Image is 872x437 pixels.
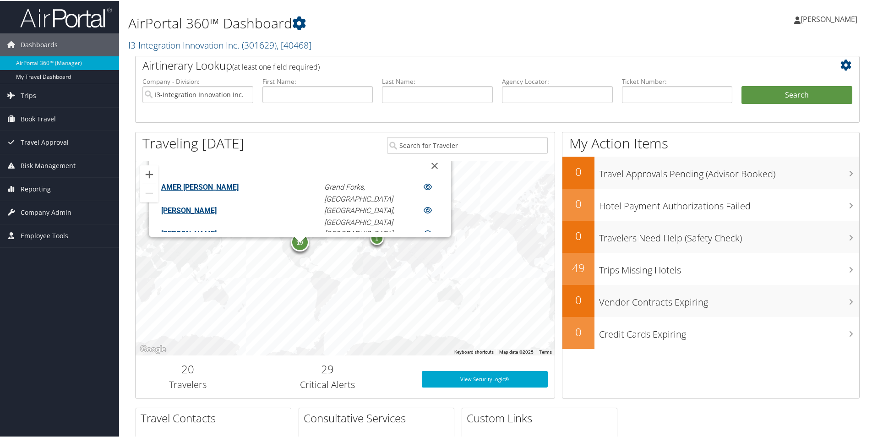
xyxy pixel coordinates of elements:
a: Terms (opens in new tab) [539,349,552,354]
a: 0Hotel Payment Authorizations Failed [562,188,859,220]
h3: Trips Missing Hotels [599,258,859,276]
a: 0Travel Approvals Pending (Advisor Booked) [562,156,859,188]
h3: Travel Approvals Pending (Advisor Booked) [599,162,859,180]
h2: 0 [562,323,594,339]
span: , [ 40468 ] [277,38,311,50]
label: First Name: [262,76,373,85]
label: Ticket Number: [622,76,733,85]
h1: Traveling [DATE] [142,133,244,152]
h3: Hotel Payment Authorizations Failed [599,194,859,212]
h2: 0 [562,163,594,179]
span: Employee Tools [21,224,68,246]
label: Last Name: [382,76,493,85]
h2: Airtinerary Lookup [142,57,792,72]
span: [PERSON_NAME] [801,13,857,23]
label: Agency Locator: [502,76,613,85]
em: Grand Forks, [GEOGRAPHIC_DATA] [324,182,393,202]
em: [GEOGRAPHIC_DATA], [GEOGRAPHIC_DATA] [324,229,394,249]
em: [GEOGRAPHIC_DATA], [GEOGRAPHIC_DATA] [324,205,394,226]
a: 0Vendor Contracts Expiring [562,284,859,316]
a: [PERSON_NAME] [161,229,217,237]
label: Company - Division: [142,76,253,85]
span: Book Travel [21,107,56,130]
span: Reporting [21,177,51,200]
h2: 29 [247,361,408,376]
h3: Travelers Need Help (Safety Check) [599,226,859,244]
a: [PERSON_NAME] [161,205,217,214]
h1: AirPortal 360™ Dashboard [128,13,621,32]
div: 19 [291,232,309,251]
h2: Consultative Services [304,410,454,425]
span: Trips [21,83,36,106]
a: I3-Integration Innovation Inc. [128,38,311,50]
h3: Critical Alerts [247,377,408,390]
span: (at least one field required) [232,61,320,71]
span: Travel Approval [21,130,69,153]
button: Keyboard shortcuts [454,348,494,355]
h3: Credit Cards Expiring [599,322,859,340]
button: Close [424,154,446,176]
h2: 0 [562,227,594,243]
a: [PERSON_NAME] [794,5,867,32]
span: Risk Management [21,153,76,176]
h2: Travel Contacts [141,410,291,425]
button: Search [741,85,852,104]
h2: 20 [142,361,234,376]
h2: 49 [562,259,594,275]
button: Zoom out [140,183,158,202]
h2: Custom Links [467,410,617,425]
h2: 0 [562,195,594,211]
button: Zoom in [140,164,158,183]
span: Company Admin [21,200,71,223]
a: 49Trips Missing Hotels [562,252,859,284]
h3: Travelers [142,377,234,390]
a: 0Credit Cards Expiring [562,316,859,348]
a: Open this area in Google Maps (opens a new window) [138,343,168,355]
div: 1 [370,230,384,244]
h2: 0 [562,291,594,307]
a: AMER [PERSON_NAME] [161,182,239,191]
span: Dashboards [21,33,58,55]
img: airportal-logo.png [20,6,112,27]
h3: Vendor Contracts Expiring [599,290,859,308]
img: Google [138,343,168,355]
input: Search for Traveler [387,136,548,153]
a: View SecurityLogic® [422,370,548,387]
span: Map data ©2025 [499,349,534,354]
a: 0Travelers Need Help (Safety Check) [562,220,859,252]
span: ( 301629 ) [242,38,277,50]
h1: My Action Items [562,133,859,152]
